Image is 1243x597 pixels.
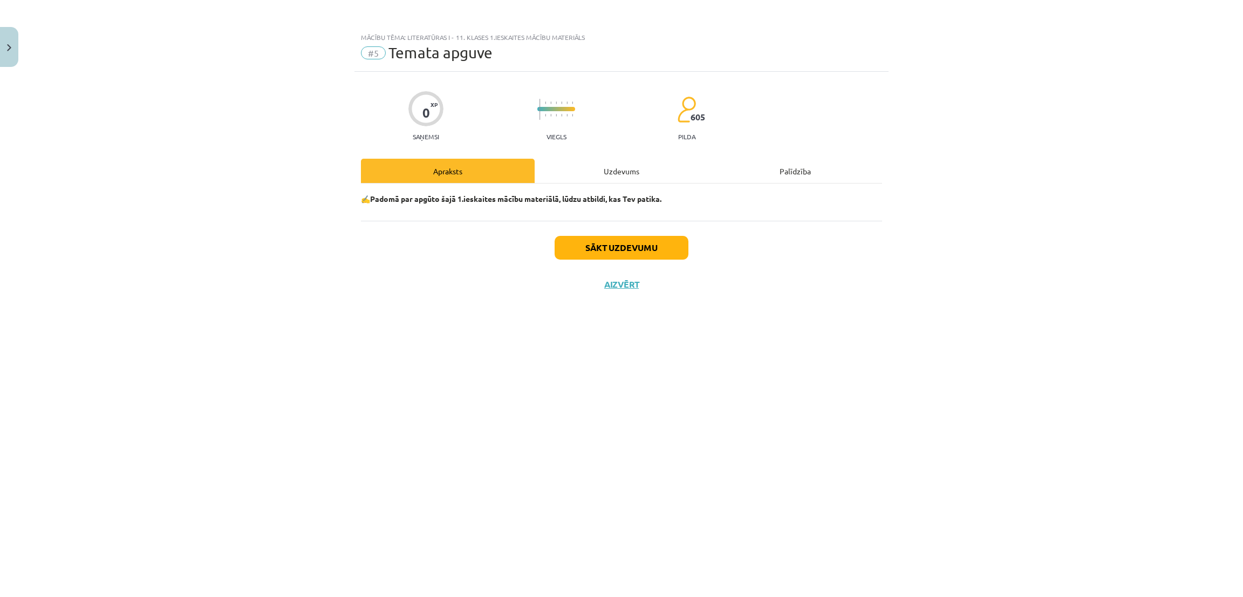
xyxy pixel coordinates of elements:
p: pilda [678,133,695,140]
img: icon-short-line-57e1e144782c952c97e751825c79c345078a6d821885a25fce030b3d8c18986b.svg [572,114,573,117]
div: Mācību tēma: Literatūras i - 11. klases 1.ieskaites mācību materiāls [361,33,882,41]
img: icon-close-lesson-0947bae3869378f0d4975bcd49f059093ad1ed9edebbc8119c70593378902aed.svg [7,44,11,51]
button: Aizvērt [601,279,642,290]
img: icon-short-line-57e1e144782c952c97e751825c79c345078a6d821885a25fce030b3d8c18986b.svg [550,114,551,117]
img: icon-long-line-d9ea69661e0d244f92f715978eff75569469978d946b2353a9bb055b3ed8787d.svg [539,99,541,120]
p: Viegls [547,133,566,140]
img: icon-short-line-57e1e144782c952c97e751825c79c345078a6d821885a25fce030b3d8c18986b.svg [566,114,568,117]
img: icon-short-line-57e1e144782c952c97e751825c79c345078a6d821885a25fce030b3d8c18986b.svg [561,114,562,117]
span: Temata apguve [388,44,493,62]
img: icon-short-line-57e1e144782c952c97e751825c79c345078a6d821885a25fce030b3d8c18986b.svg [556,101,557,104]
span: 605 [691,112,705,122]
div: Palīdzība [708,159,882,183]
div: Apraksts [361,159,535,183]
img: icon-short-line-57e1e144782c952c97e751825c79c345078a6d821885a25fce030b3d8c18986b.svg [545,101,546,104]
img: icon-short-line-57e1e144782c952c97e751825c79c345078a6d821885a25fce030b3d8c18986b.svg [561,101,562,104]
p: Saņemsi [408,133,443,140]
img: students-c634bb4e5e11cddfef0936a35e636f08e4e9abd3cc4e673bd6f9a4125e45ecb1.svg [677,96,696,123]
div: 0 [422,105,430,120]
strong: ✍️Padomā par apgūto šajā 1.ieskaites mācību materiālā, lūdzu atbildi, kas Tev patika. [361,194,661,203]
span: #5 [361,46,386,59]
img: icon-short-line-57e1e144782c952c97e751825c79c345078a6d821885a25fce030b3d8c18986b.svg [556,114,557,117]
span: XP [431,101,438,107]
img: icon-short-line-57e1e144782c952c97e751825c79c345078a6d821885a25fce030b3d8c18986b.svg [566,101,568,104]
img: icon-short-line-57e1e144782c952c97e751825c79c345078a6d821885a25fce030b3d8c18986b.svg [550,101,551,104]
div: Uzdevums [535,159,708,183]
button: Sākt uzdevumu [555,236,688,260]
img: icon-short-line-57e1e144782c952c97e751825c79c345078a6d821885a25fce030b3d8c18986b.svg [572,101,573,104]
img: icon-short-line-57e1e144782c952c97e751825c79c345078a6d821885a25fce030b3d8c18986b.svg [545,114,546,117]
